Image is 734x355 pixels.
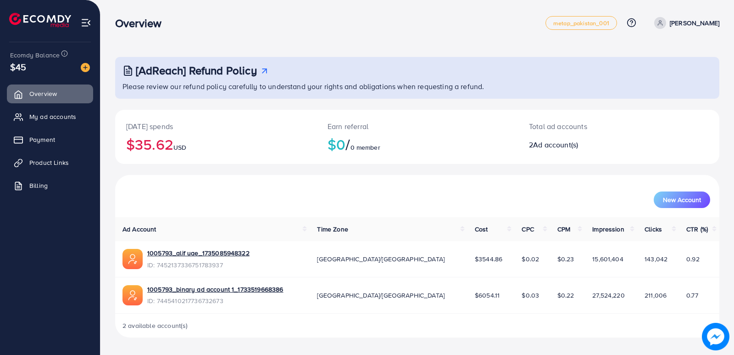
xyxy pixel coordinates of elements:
[545,16,617,30] a: metap_pakistan_001
[122,321,188,330] span: 2 available account(s)
[136,64,257,77] h3: [AdReach] Refund Policy
[7,130,93,149] a: Payment
[475,225,488,234] span: Cost
[345,134,350,155] span: /
[115,17,169,30] h3: Overview
[557,254,574,264] span: $0.23
[7,176,93,195] a: Billing
[10,51,60,60] span: Ecomdy Balance
[529,141,658,149] h2: 2
[645,254,667,264] span: 143,042
[592,225,624,234] span: Impression
[147,260,250,270] span: ID: 7452137336751783937
[686,225,708,234] span: CTR (%)
[686,254,700,264] span: 0.92
[670,17,719,28] p: [PERSON_NAME]
[350,143,380,152] span: 0 member
[147,248,250,258] a: 1005793_alif uae_1735085948322
[122,285,143,305] img: ic-ads-acc.e4c84228.svg
[173,143,186,152] span: USD
[10,60,26,73] span: $45
[522,291,539,300] span: $0.03
[81,63,90,72] img: image
[522,254,539,264] span: $0.02
[475,254,502,264] span: $3544.86
[645,291,667,300] span: 211,006
[651,17,719,29] a: [PERSON_NAME]
[29,112,76,121] span: My ad accounts
[645,225,662,234] span: Clicks
[7,107,93,126] a: My ad accounts
[29,181,48,190] span: Billing
[147,296,284,305] span: ID: 7445410217736732673
[654,192,710,208] button: New Account
[557,225,570,234] span: CPM
[317,225,348,234] span: Time Zone
[7,85,93,103] a: Overview
[81,17,91,28] img: menu
[702,323,729,350] img: image
[122,225,156,234] span: Ad Account
[328,121,507,132] p: Earn referral
[533,140,578,150] span: Ad account(s)
[592,291,625,300] span: 27,524,220
[663,197,701,203] span: New Account
[122,81,714,92] p: Please review our refund policy carefully to understand your rights and obligations when requesti...
[553,20,609,26] span: metap_pakistan_001
[29,158,69,167] span: Product Links
[317,254,445,264] span: [GEOGRAPHIC_DATA]/[GEOGRAPHIC_DATA]
[317,291,445,300] span: [GEOGRAPHIC_DATA]/[GEOGRAPHIC_DATA]
[126,121,306,132] p: [DATE] spends
[7,153,93,172] a: Product Links
[522,225,534,234] span: CPC
[557,291,574,300] span: $0.22
[592,254,623,264] span: 15,601,404
[126,135,306,153] h2: $35.62
[475,291,500,300] span: $6054.11
[147,285,284,294] a: 1005793_binary ad account 1_1733519668386
[529,121,658,132] p: Total ad accounts
[9,13,71,27] img: logo
[122,249,143,269] img: ic-ads-acc.e4c84228.svg
[686,291,698,300] span: 0.77
[29,89,57,98] span: Overview
[29,135,55,144] span: Payment
[328,135,507,153] h2: $0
